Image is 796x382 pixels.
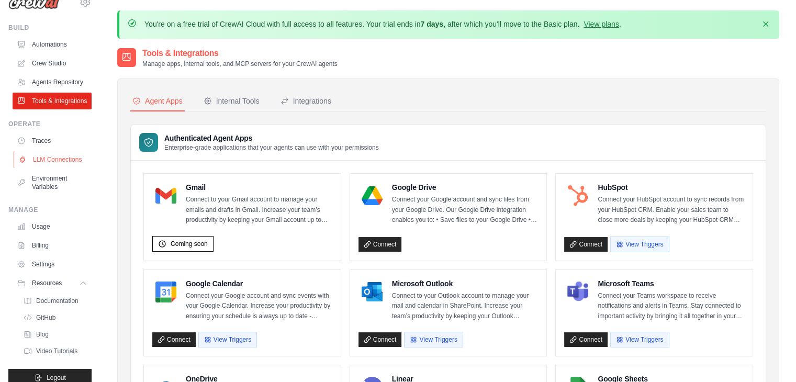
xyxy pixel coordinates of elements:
a: Blog [19,327,92,342]
span: Documentation [36,297,79,305]
h4: HubSpot [598,182,744,193]
div: Internal Tools [204,96,260,106]
a: LLM Connections [14,151,93,168]
div: Build [8,24,92,32]
a: Connect [358,332,402,347]
button: Internal Tools [201,92,262,111]
p: Connect to your Gmail account to manage your emails and drafts in Gmail. Increase your team’s pro... [186,195,332,226]
img: Gmail Logo [155,185,176,206]
h3: Authenticated Agent Apps [164,133,379,143]
h4: Google Drive [392,182,539,193]
h4: Microsoft Teams [598,278,744,289]
img: Google Drive Logo [362,185,383,206]
h4: Google Calendar [186,278,332,289]
p: Manage apps, internal tools, and MCP servers for your CrewAI agents [142,60,338,68]
span: Video Tutorials [36,347,77,355]
a: GitHub [19,310,92,325]
a: Automations [13,36,92,53]
a: Billing [13,237,92,254]
a: Documentation [19,294,92,308]
span: Resources [32,279,62,287]
button: View Triggers [198,332,257,347]
button: Integrations [278,92,333,111]
h2: Tools & Integrations [142,47,338,60]
a: Usage [13,218,92,235]
p: Connect your Google account and sync events with your Google Calendar. Increase your productivity... [186,291,332,322]
div: Integrations [281,96,331,106]
strong: 7 days [420,20,443,28]
div: Operate [8,120,92,128]
a: Video Tutorials [19,344,92,358]
a: Crew Studio [13,55,92,72]
span: GitHub [36,313,55,322]
button: View Triggers [404,332,463,347]
a: View plans [584,20,619,28]
img: Google Calendar Logo [155,282,176,302]
p: Connect your Google account and sync files from your Google Drive. Our Google Drive integration e... [392,195,539,226]
img: HubSpot Logo [567,185,588,206]
p: Connect your HubSpot account to sync records from your HubSpot CRM. Enable your sales team to clo... [598,195,744,226]
span: Blog [36,330,49,339]
button: View Triggers [610,332,669,347]
span: Logout [47,374,66,382]
a: Agents Repository [13,74,92,91]
h4: Gmail [186,182,332,193]
a: Connect [564,332,608,347]
a: Connect [152,332,196,347]
h4: Microsoft Outlook [392,278,539,289]
button: View Triggers [610,237,669,252]
p: Connect your Teams workspace to receive notifications and alerts in Teams. Stay connected to impo... [598,291,744,322]
img: Microsoft Outlook Logo [362,282,383,302]
p: Enterprise-grade applications that your agents can use with your permissions [164,143,379,152]
a: Connect [358,237,402,252]
button: Resources [13,275,92,291]
a: Connect [564,237,608,252]
p: You're on a free trial of CrewAI Cloud with full access to all features. Your trial ends in , aft... [144,19,621,29]
a: Tools & Integrations [13,93,92,109]
img: Microsoft Teams Logo [567,282,588,302]
button: Agent Apps [130,92,185,111]
p: Connect to your Outlook account to manage your mail and calendar in SharePoint. Increase your tea... [392,291,539,322]
div: Agent Apps [132,96,183,106]
div: Manage [8,206,92,214]
a: Traces [13,132,92,149]
span: Coming soon [171,240,208,248]
a: Environment Variables [13,170,92,195]
a: Settings [13,256,92,273]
